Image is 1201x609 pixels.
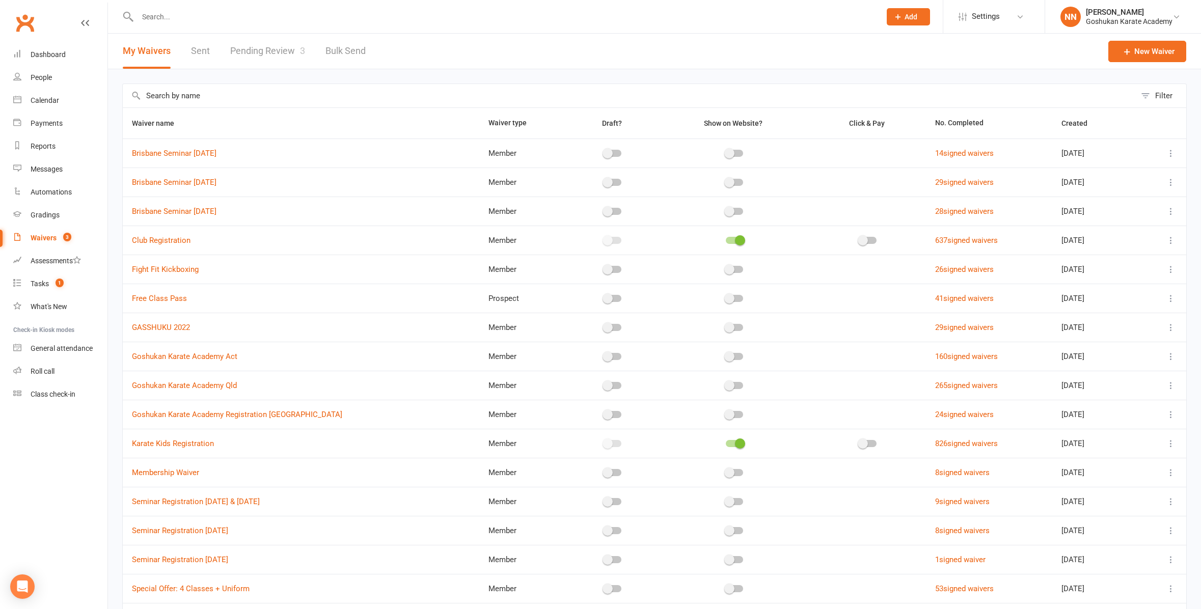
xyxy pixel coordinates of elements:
[695,117,774,129] button: Show on Website?
[1052,458,1139,487] td: [DATE]
[479,487,567,516] td: Member
[132,236,190,245] a: Club Registration
[230,34,305,69] a: Pending Review3
[479,371,567,400] td: Member
[13,250,107,272] a: Assessments
[132,381,237,390] a: Goshukan Karate Academy Qld
[1061,117,1099,129] button: Created
[132,294,187,303] a: Free Class Pass
[1052,342,1139,371] td: [DATE]
[1060,7,1081,27] div: NN
[1052,313,1139,342] td: [DATE]
[13,112,107,135] a: Payments
[479,516,567,545] td: Member
[132,265,199,274] a: Fight Fit Kickboxing
[479,313,567,342] td: Member
[935,410,994,419] a: 24signed waivers
[1052,516,1139,545] td: [DATE]
[1052,255,1139,284] td: [DATE]
[1052,574,1139,603] td: [DATE]
[31,234,57,242] div: Waivers
[132,207,216,216] a: Brisbane Seminar [DATE]
[935,439,998,448] a: 826signed waivers
[132,410,342,419] a: Goshukan Karate Academy Registration [GEOGRAPHIC_DATA]
[935,584,994,593] a: 53signed waivers
[132,584,250,593] a: Special Offer: 4 Classes + Uniform
[887,8,930,25] button: Add
[132,526,228,535] a: Seminar Registration [DATE]
[926,108,1052,139] th: No. Completed
[479,342,567,371] td: Member
[31,96,59,104] div: Calendar
[593,117,633,129] button: Draft?
[56,279,64,287] span: 1
[935,149,994,158] a: 14signed waivers
[132,117,185,129] button: Waiver name
[1052,545,1139,574] td: [DATE]
[1155,90,1172,102] div: Filter
[63,233,71,241] span: 3
[31,344,93,352] div: General attendance
[1052,284,1139,313] td: [DATE]
[935,178,994,187] a: 29signed waivers
[31,188,72,196] div: Automations
[479,255,567,284] td: Member
[31,280,49,288] div: Tasks
[13,383,107,406] a: Class kiosk mode
[479,226,567,255] td: Member
[935,555,986,564] a: 1signed waiver
[31,119,63,127] div: Payments
[849,119,885,127] span: Click & Pay
[1052,487,1139,516] td: [DATE]
[132,439,214,448] a: Karate Kids Registration
[31,73,52,81] div: People
[1108,41,1186,62] a: New Waiver
[479,574,567,603] td: Member
[31,211,60,219] div: Gradings
[479,139,567,168] td: Member
[479,108,567,139] th: Waiver type
[935,323,994,332] a: 29signed waivers
[1052,168,1139,197] td: [DATE]
[479,545,567,574] td: Member
[935,497,990,506] a: 9signed waivers
[479,284,567,313] td: Prospect
[123,84,1136,107] input: Search by name
[12,10,38,36] a: Clubworx
[935,207,994,216] a: 28signed waivers
[132,323,190,332] a: GASSHUKU 2022
[13,66,107,89] a: People
[1086,17,1172,26] div: Goshukan Karate Academy
[31,50,66,59] div: Dashboard
[479,429,567,458] td: Member
[1052,197,1139,226] td: [DATE]
[132,149,216,158] a: Brisbane Seminar [DATE]
[13,89,107,112] a: Calendar
[935,294,994,303] a: 41signed waivers
[13,360,107,383] a: Roll call
[31,142,56,150] div: Reports
[479,458,567,487] td: Member
[13,337,107,360] a: General attendance kiosk mode
[479,168,567,197] td: Member
[1052,429,1139,458] td: [DATE]
[132,352,237,361] a: Goshukan Karate Academy Act
[132,555,228,564] a: Seminar Registration [DATE]
[602,119,622,127] span: Draft?
[13,272,107,295] a: Tasks 1
[132,468,199,477] a: Membership Waiver
[1086,8,1172,17] div: [PERSON_NAME]
[935,381,998,390] a: 265signed waivers
[31,165,63,173] div: Messages
[13,43,107,66] a: Dashboard
[13,295,107,318] a: What's New
[935,265,994,274] a: 26signed waivers
[479,197,567,226] td: Member
[13,135,107,158] a: Reports
[31,367,54,375] div: Roll call
[13,181,107,204] a: Automations
[905,13,917,21] span: Add
[31,302,67,311] div: What's New
[935,352,998,361] a: 160signed waivers
[13,158,107,181] a: Messages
